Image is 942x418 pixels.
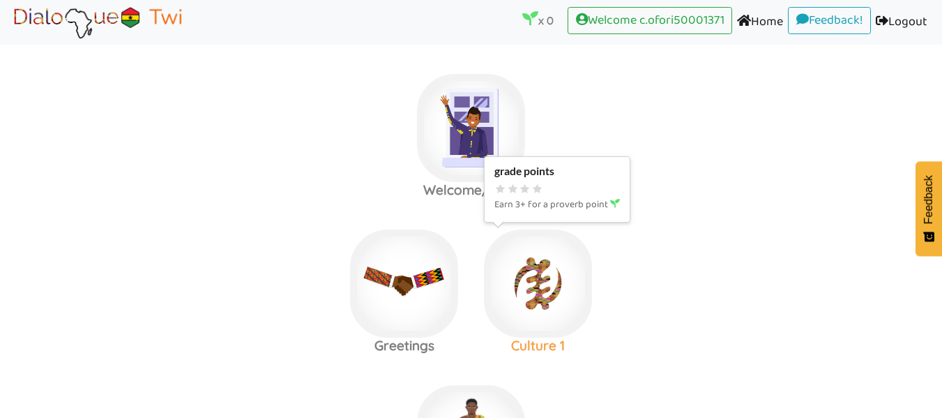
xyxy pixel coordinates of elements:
[337,338,471,354] h3: Greetings
[471,338,605,354] h3: Culture 1
[494,197,620,214] p: Earn 3+ for a proverb point
[578,237,599,257] img: r5+QtVXYuttHLoUAAAAABJRU5ErkJggg==
[788,7,871,35] a: Feedback!
[522,10,554,30] p: x 0
[417,74,525,182] img: welcome-textile.9f7a6d7f.png
[484,230,592,338] img: adinkra_beredum.b0fe9998.png
[494,165,620,178] div: grade points
[444,237,465,257] img: r5+QtVXYuttHLoUAAAAABJRU5ErkJggg==
[511,81,532,102] img: r5+QtVXYuttHLoUAAAAABJRU5ErkJggg==
[511,392,532,413] img: r5+QtVXYuttHLoUAAAAABJRU5ErkJggg==
[568,7,732,35] a: Welcome c.ofori50001371
[916,161,942,256] button: Feedback - Show survey
[10,5,185,40] img: Brand
[871,7,932,38] a: Logout
[350,230,458,338] img: greetings.3fee7869.jpg
[404,182,538,198] h3: Welcome/Intro
[922,175,935,224] span: Feedback
[732,7,788,38] a: Home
